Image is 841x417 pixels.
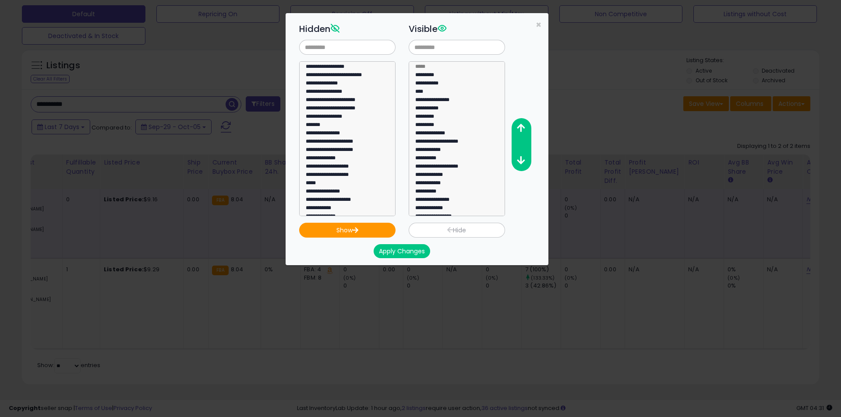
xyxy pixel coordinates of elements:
[299,22,396,35] h3: Hidden
[374,244,430,258] button: Apply Changes
[299,223,396,238] button: Show
[536,18,541,31] span: ×
[409,22,505,35] h3: Visible
[409,223,505,238] button: Hide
